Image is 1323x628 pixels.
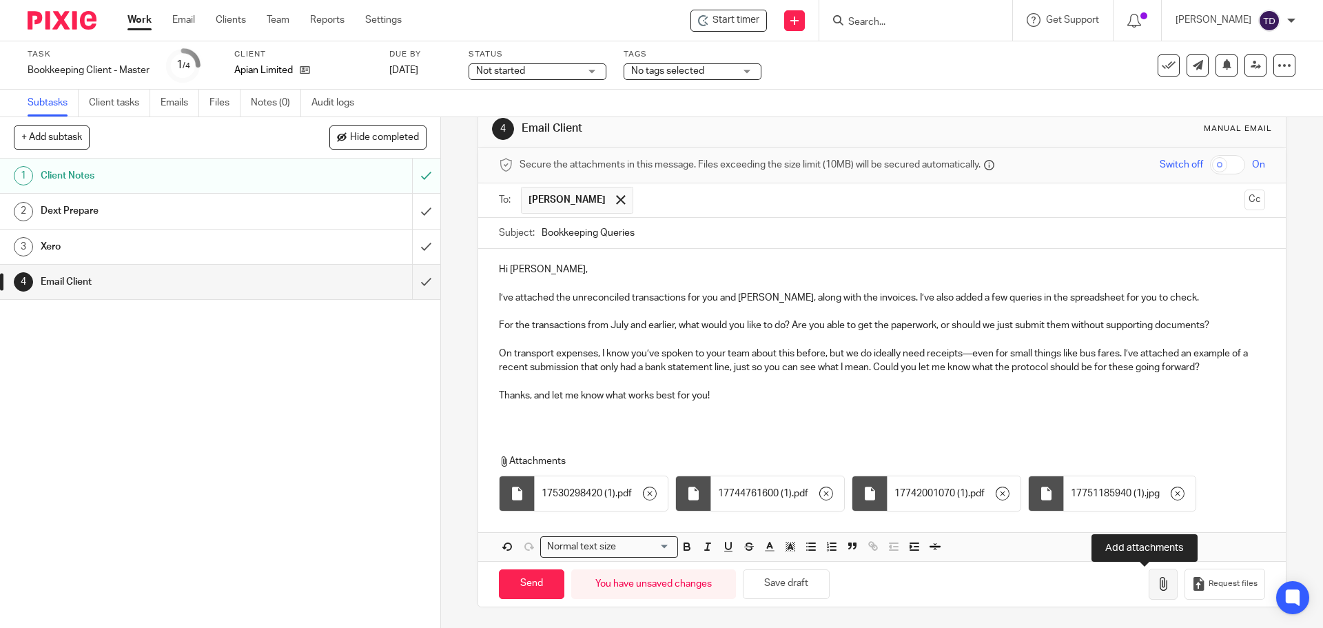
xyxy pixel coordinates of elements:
a: Subtasks [28,90,79,117]
label: Status [469,49,606,60]
a: Audit logs [311,90,365,117]
span: No tags selected [631,66,704,76]
p: [PERSON_NAME] [1176,13,1251,27]
h1: Xero [41,236,279,257]
label: Client [234,49,372,60]
button: Save draft [743,569,830,599]
span: pdf [617,487,632,500]
p: For the transactions from July and earlier, what would you like to do? Are you able to get the pa... [499,318,1264,347]
input: Search for option [620,540,670,554]
label: Subject: [499,226,535,240]
label: Tags [624,49,761,60]
a: Team [267,13,289,27]
div: 1 [14,166,33,185]
span: Start timer [712,13,759,28]
label: To: [499,193,514,207]
p: Attachments [499,454,1239,468]
span: Get Support [1046,15,1099,25]
a: Settings [365,13,402,27]
div: Bookkeeping Client - Master [28,63,150,77]
div: . [711,476,844,511]
p: On transport expenses, I know you’ve spoken to your team about this before, but we do ideally nee... [499,347,1264,375]
img: Pixie [28,11,96,30]
span: Request files [1209,578,1258,589]
a: Client tasks [89,90,150,117]
button: Cc [1244,190,1265,210]
span: pdf [794,487,808,500]
a: Reports [310,13,345,27]
span: Secure the attachments in this message. Files exceeding the size limit (10MB) will be secured aut... [520,158,981,172]
label: Due by [389,49,451,60]
a: Work [127,13,152,27]
div: 3 [14,237,33,256]
span: 17742001070 (1) [894,487,968,500]
p: Thanks, and let me know what works best for you! [499,375,1264,403]
div: . [535,476,668,511]
span: 17530298420 (1) [542,487,615,500]
p: I’ve attached the unreconciled transactions for you and [PERSON_NAME], along with the invoices. I... [499,291,1264,319]
div: Manual email [1204,123,1272,134]
a: Emails [161,90,199,117]
a: Files [209,90,240,117]
button: Request files [1184,569,1264,600]
input: Send [499,569,564,599]
span: [DATE] [389,65,418,75]
div: . [1064,476,1196,511]
label: Task [28,49,150,60]
span: [PERSON_NAME] [529,193,606,207]
h1: Dext Prepare [41,201,279,221]
h1: Client Notes [41,165,279,186]
button: + Add subtask [14,125,90,149]
img: svg%3E [1258,10,1280,32]
span: Hide completed [350,132,419,143]
input: Search [847,17,971,29]
small: /4 [183,62,190,70]
p: Hi [PERSON_NAME], [499,263,1264,291]
span: pdf [970,487,985,500]
div: 4 [492,118,514,140]
button: Hide completed [329,125,427,149]
span: jpg [1147,487,1160,500]
div: Search for option [540,536,678,558]
div: 4 [14,272,33,292]
h1: Email Client [41,272,279,292]
span: Not started [476,66,525,76]
div: . [888,476,1021,511]
a: Clients [216,13,246,27]
h1: Email Client [522,121,912,136]
div: 1 [176,57,190,73]
span: Normal text size [544,540,619,554]
span: 17751185940 (1) [1071,487,1145,500]
span: Switch off [1160,158,1203,172]
a: Email [172,13,195,27]
div: 2 [14,202,33,221]
span: On [1252,158,1265,172]
div: You have unsaved changes [571,569,736,599]
span: 17744761600 (1) [718,487,792,500]
a: Notes (0) [251,90,301,117]
div: Apian Limited - Bookkeeping Client - Master [690,10,767,32]
p: Apian Limited [234,63,293,77]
